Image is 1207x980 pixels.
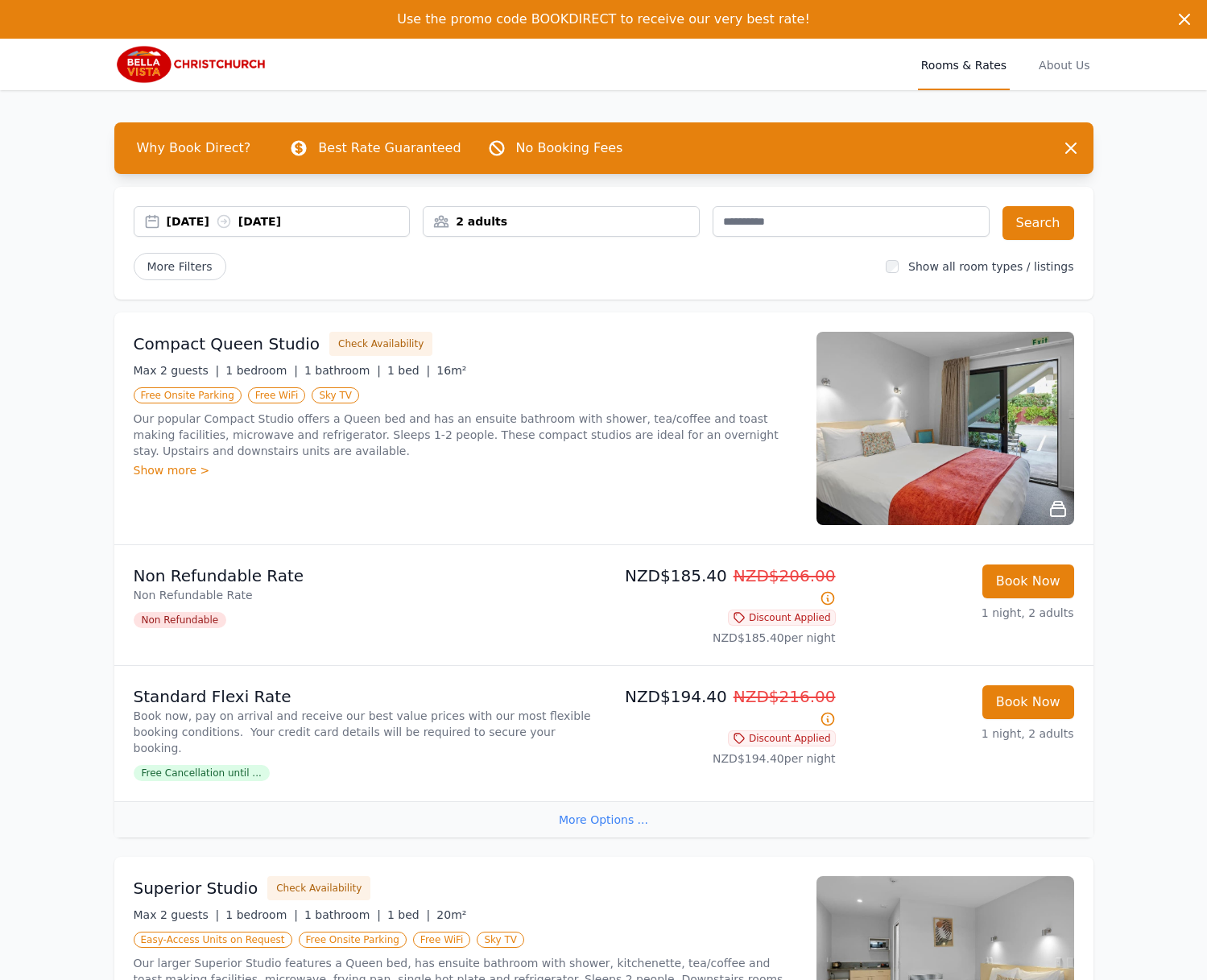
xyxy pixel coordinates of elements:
span: Max 2 guests | [134,908,220,921]
span: Non Refundable [134,612,227,628]
span: 1 bathroom | [304,364,381,377]
label: Show all room types / listings [908,260,1073,273]
span: 20m² [436,908,466,921]
button: Book Now [982,564,1074,598]
div: [DATE] [DATE] [167,213,410,229]
p: Non Refundable Rate [134,564,597,587]
span: Free WiFi [413,932,471,948]
span: Free Cancellation until ... [134,765,270,781]
span: 1 bedroom | [225,364,298,377]
button: Book Now [982,685,1074,719]
button: Check Availability [329,332,432,356]
span: Free Onsite Parking [299,932,407,948]
p: NZD$185.40 [610,564,836,610]
span: NZD$216.00 [734,687,836,706]
p: 1 night, 2 adults [849,605,1074,621]
span: Why Book Direct? [124,132,264,164]
a: About Us [1035,39,1093,90]
span: Free WiFi [248,387,306,403]
span: Free Onsite Parking [134,387,242,403]
span: More Filters [134,253,226,280]
span: Use the promo code BOOKDIRECT to receive our very best rate! [397,11,810,27]
span: 1 bedroom | [225,908,298,921]
span: 1 bathroom | [304,908,381,921]
div: 2 adults [424,213,699,229]
h3: Superior Studio [134,877,258,899]
span: 1 bed | [387,908,430,921]
span: NZD$206.00 [734,566,836,585]
p: Non Refundable Rate [134,587,597,603]
p: Book now, pay on arrival and receive our best value prices with our most flexible booking conditi... [134,708,597,756]
span: Discount Applied [728,730,836,746]
img: Bella Vista Christchurch [114,45,269,84]
span: Discount Applied [728,610,836,626]
p: Our popular Compact Studio offers a Queen bed and has an ensuite bathroom with shower, tea/coffee... [134,411,797,459]
span: 1 bed | [387,364,430,377]
span: Max 2 guests | [134,364,220,377]
div: More Options ... [114,801,1093,837]
h3: Compact Queen Studio [134,333,320,355]
span: Sky TV [477,932,524,948]
p: NZD$185.40 per night [610,630,836,646]
p: No Booking Fees [516,139,623,158]
button: Check Availability [267,876,370,900]
p: 1 night, 2 adults [849,726,1074,742]
p: NZD$194.40 [610,685,836,730]
button: Search [1002,206,1074,240]
a: Rooms & Rates [918,39,1010,90]
span: Sky TV [312,387,359,403]
p: Best Rate Guaranteed [318,139,461,158]
p: NZD$194.40 per night [610,751,836,767]
div: Show more > [134,462,797,478]
p: Standard Flexi Rate [134,685,597,708]
span: 16m² [436,364,466,377]
span: Easy-Access Units on Request [134,932,292,948]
